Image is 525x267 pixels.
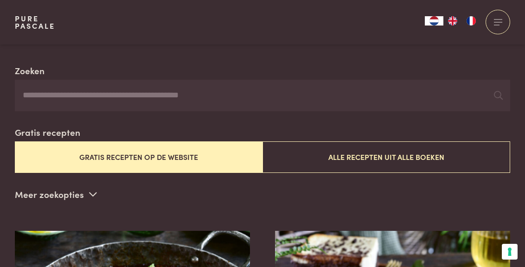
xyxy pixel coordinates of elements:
[15,187,97,201] p: Meer zoekopties
[15,64,45,77] label: Zoeken
[425,16,480,25] aside: Language selected: Nederlands
[425,16,443,25] a: NL
[262,141,510,172] button: Alle recepten uit alle boeken
[443,16,462,25] a: EN
[15,15,55,30] a: PurePascale
[15,141,262,172] button: Gratis recepten op de website
[502,244,518,260] button: Uw voorkeuren voor toestemming voor trackingtechnologieën
[15,126,80,139] label: Gratis recepten
[462,16,480,25] a: FR
[443,16,480,25] ul: Language list
[425,16,443,25] div: Language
